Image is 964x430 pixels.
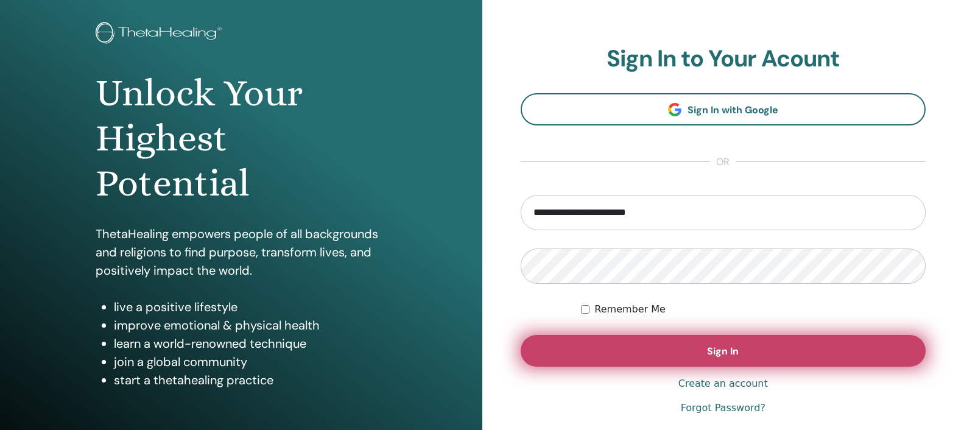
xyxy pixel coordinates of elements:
h2: Sign In to Your Acount [521,45,926,73]
h1: Unlock Your Highest Potential [96,71,387,206]
span: Sign In with Google [688,104,778,116]
li: join a global community [114,353,387,371]
button: Sign In [521,335,926,367]
li: learn a world-renowned technique [114,334,387,353]
p: ThetaHealing empowers people of all backgrounds and religions to find purpose, transform lives, a... [96,225,387,280]
a: Forgot Password? [681,401,765,415]
li: live a positive lifestyle [114,298,387,316]
div: Keep me authenticated indefinitely or until I manually logout [581,302,926,317]
li: improve emotional & physical health [114,316,387,334]
label: Remember Me [594,302,666,317]
li: start a thetahealing practice [114,371,387,389]
span: Sign In [707,345,739,358]
span: or [710,155,736,169]
a: Sign In with Google [521,93,926,125]
a: Create an account [678,376,768,391]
